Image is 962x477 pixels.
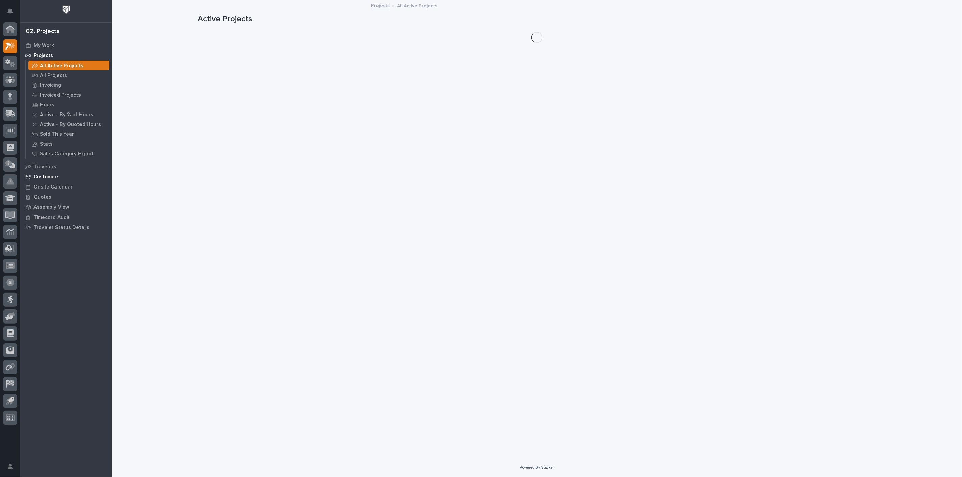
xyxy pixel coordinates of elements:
[20,50,112,60] a: Projects
[60,3,72,16] img: Workspace Logo
[33,164,56,170] p: Travelers
[40,102,54,108] p: Hours
[26,71,112,80] a: All Projects
[26,80,112,90] a: Invoicing
[20,212,112,222] a: Timecard Audit
[26,129,112,139] a: Sold This Year
[26,90,112,100] a: Invoiced Projects
[33,184,73,190] p: Onsite Calendar
[33,194,51,200] p: Quotes
[40,112,93,118] p: Active - By % of Hours
[26,149,112,158] a: Sales Category Export
[33,204,69,210] p: Assembly View
[397,2,437,9] p: All Active Projects
[26,110,112,119] a: Active - By % of Hours
[33,43,54,49] p: My Work
[520,465,554,469] a: Powered By Stacker
[8,8,17,19] div: Notifications
[26,120,112,129] a: Active - By Quoted Hours
[20,40,112,50] a: My Work
[20,192,112,202] a: Quotes
[26,61,112,70] a: All Active Projects
[40,82,61,89] p: Invoicing
[40,151,94,157] p: Sales Category Export
[40,131,74,137] p: Sold This Year
[20,222,112,232] a: Traveler Status Details
[40,122,101,128] p: Active - By Quoted Hours
[40,63,83,69] p: All Active Projects
[20,161,112,172] a: Travelers
[20,202,112,212] a: Assembly View
[3,4,17,18] button: Notifications
[198,14,876,24] h1: Active Projects
[20,182,112,192] a: Onsite Calendar
[20,172,112,182] a: Customers
[33,225,89,231] p: Traveler Status Details
[26,28,60,35] div: 02. Projects
[40,92,81,98] p: Invoiced Projects
[33,174,60,180] p: Customers
[26,100,112,109] a: Hours
[371,1,390,9] a: Projects
[33,53,53,59] p: Projects
[26,139,112,149] a: Stats
[40,141,53,147] p: Stats
[33,215,70,221] p: Timecard Audit
[40,73,67,79] p: All Projects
